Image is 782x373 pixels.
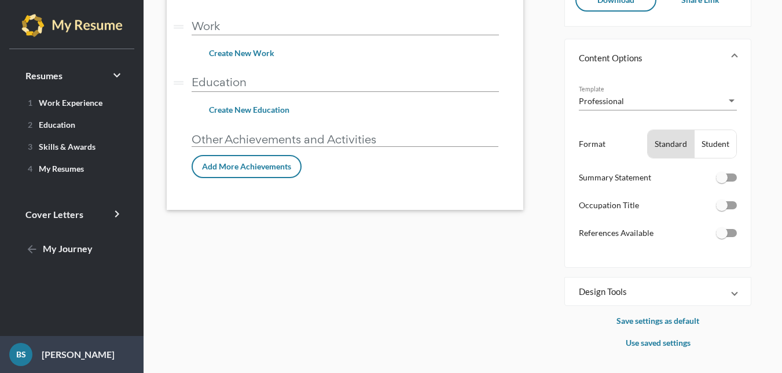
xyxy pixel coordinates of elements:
button: Add More Achievements [192,155,302,178]
i: drag_handle [171,20,186,34]
button: Create New Education [200,99,299,120]
mat-panel-title: Design Tools [579,286,723,297]
li: Summary Statement [579,171,737,194]
mat-panel-title: Content Options [579,52,723,64]
a: 2Education [14,115,130,134]
a: My Journey [14,235,130,263]
div: Content Options [565,76,751,267]
span: Work Experience [23,98,102,108]
div: BS [9,343,32,366]
li: Occupation Title [579,198,737,222]
p: [PERSON_NAME] [32,348,115,361]
span: 3 [28,142,32,152]
p: Save settings as default [564,314,751,328]
a: 1Work Experience [14,93,130,112]
mat-expansion-panel-header: Content Options [565,39,751,76]
img: my-resume-light.png [21,14,123,37]
span: My Resumes [23,164,84,173]
p: Other Achievements and Activities [192,132,499,147]
span: Cover Letters [25,209,83,220]
li: Format [579,130,737,158]
p: Use saved settings [564,336,751,350]
span: Skills & Awards [23,142,96,152]
a: 4My Resumes [14,159,130,178]
span: My Journey [25,243,93,254]
li: References Available [579,226,737,250]
button: Student [695,130,736,158]
mat-icon: arrow_back [25,243,39,257]
i: keyboard_arrow_right [110,207,124,221]
span: Create New Education [209,105,289,115]
mat-select: Template [579,95,737,107]
i: keyboard_arrow_right [110,68,124,82]
a: 3Skills & Awards [14,137,130,156]
span: Education [23,120,75,130]
mat-expansion-panel-header: Design Tools [565,278,751,305]
button: Standard [648,130,694,158]
span: Professional [579,96,624,106]
i: drag_handle [171,76,186,90]
span: 1 [28,98,32,108]
button: Create New Work [200,43,284,64]
span: 2 [28,120,32,130]
span: Add More Achievements [202,161,291,171]
span: 4 [28,164,32,173]
span: Resumes [25,70,63,81]
span: Create New Work [209,48,274,58]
